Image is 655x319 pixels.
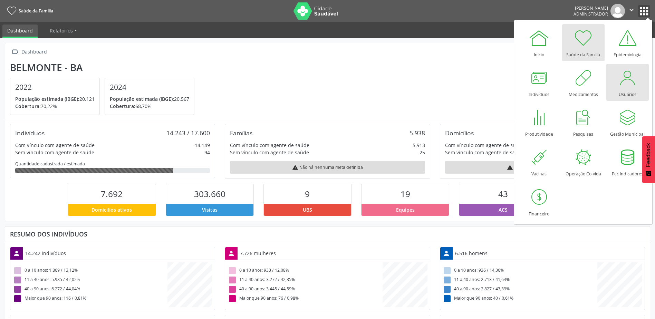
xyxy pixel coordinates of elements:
a: Medicamentos [562,64,605,101]
div: [PERSON_NAME] [574,5,608,11]
a: Vacinas [518,143,560,180]
a: Pec Indicadores [606,143,649,180]
div: 0 a 10 anos: 1.869 / 13,12% [13,266,167,275]
div: Maior que 90 anos: 76 / 0,98% [228,294,382,303]
p: 68,70% [110,103,189,110]
p: 20.567 [110,95,189,103]
div: Maior que 90 anos: 116 / 0,81% [13,294,167,303]
a: Saúde da Família [5,5,53,17]
div: 0 a 10 anos: 933 / 12,08% [228,266,382,275]
i:  [628,6,635,14]
div: Quantidade cadastrada / estimada [15,161,210,167]
span: Feedback [645,143,652,167]
i: warning [292,164,298,171]
a: Produtividade [518,104,560,141]
span: UBS [303,206,312,213]
span: Cobertura: [15,103,41,109]
div: Famílias [230,129,252,137]
a: Saúde da Família [562,24,605,61]
span: 19 [401,188,410,200]
div: Domicílios [445,129,474,137]
div: 6.516 homens [453,247,490,259]
span: Cobertura: [110,103,135,109]
div: 14.243 / 17.600 [166,129,210,137]
a: Pesquisas [562,104,605,141]
span: ACS [499,206,508,213]
div: 14.242 indivíduos [23,247,68,259]
p: 70,22% [15,103,95,110]
span: Equipes [396,206,415,213]
div: 25 [420,149,425,156]
i:  [10,47,20,57]
span: 9 [305,188,310,200]
a: Financeiro [518,183,560,220]
span: Saúde da Família [19,8,53,14]
a: Indivíduos [518,64,560,101]
div: 5.913 [413,142,425,149]
div: 40 a 90 anos: 6.272 / 44,04% [13,285,167,294]
a: Início [518,24,560,61]
p: 20.121 [15,95,95,103]
div: Maior que 90 anos: 40 / 0,61% [443,294,597,303]
h4: 2022 [15,83,95,91]
img: img [610,4,625,18]
div: Sem vínculo com agente de saúde [230,149,309,156]
a: Operação Co-vida [562,143,605,180]
span: População estimada (IBGE): [15,96,79,102]
i: person [228,250,235,257]
i: warning [507,164,513,171]
div: Belmonte - BA [10,62,199,73]
button:  [625,4,638,18]
div: 40 a 90 anos: 2.827 / 43,39% [443,285,597,294]
div: Não há nenhuma meta definida [445,161,640,174]
a: Usuários [606,64,649,101]
i: person [443,250,450,257]
div: 14.149 [195,142,210,149]
button: Feedback - Mostrar pesquisa [642,136,655,183]
div: Dashboard [20,47,48,57]
a:  Dashboard [10,47,48,57]
a: Relatórios [45,25,82,37]
span: 43 [498,188,508,200]
div: 7.726 mulheres [238,247,278,259]
div: 40 a 90 anos: 3.445 / 44,59% [228,285,382,294]
span: 7.692 [101,188,123,200]
div: Sem vínculo com agente de saúde [15,149,94,156]
div: Com vínculo com agente de saúde [445,142,524,149]
span: Relatórios [50,27,73,34]
div: Não há nenhuma meta definida [230,161,425,174]
span: Domicílios ativos [91,206,132,213]
span: Administrador [574,11,608,17]
span: 303.660 [194,188,225,200]
a: Gestão Municipal [606,104,649,141]
h4: 2024 [110,83,189,91]
div: 11 a 40 anos: 2.713 / 41,64% [443,275,597,285]
button: apps [638,5,650,17]
div: 0 a 10 anos: 936 / 14,36% [443,266,597,275]
i: person [13,250,20,257]
a: Dashboard [2,25,38,38]
span: Visitas [202,206,218,213]
div: Resumo dos indivíduos [10,230,645,238]
div: Indivíduos [15,129,45,137]
div: 94 [204,149,210,156]
div: 11 a 40 anos: 5.985 / 42,02% [13,275,167,285]
div: 5.938 [410,129,425,137]
div: Sem vínculo com agente de saúde [445,149,524,156]
a: Epidemiologia [606,24,649,61]
div: Com vínculo com agente de saúde [230,142,309,149]
span: População estimada (IBGE): [110,96,174,102]
div: Com vínculo com agente de saúde [15,142,95,149]
div: 11 a 40 anos: 3.272 / 42,35% [228,275,382,285]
